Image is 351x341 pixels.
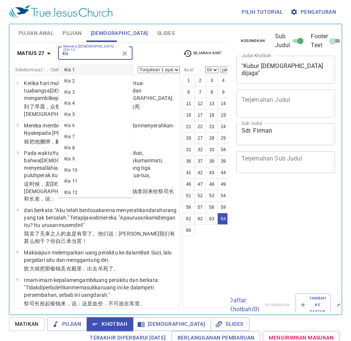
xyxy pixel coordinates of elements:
wg749: dan [24,80,174,101]
wg129: 是有罪了 [24,231,175,244]
button: 9 [217,86,229,98]
button: 22 [194,121,206,133]
wg2532: 把他 [29,139,114,144]
wg2878: , sebab ini uang [57,292,110,298]
button: 51 [183,190,195,202]
wg846: 捆绑 [40,139,114,144]
button: 4 [217,75,229,87]
button: 53 [206,190,218,202]
wg2036: ：这是 [77,301,145,306]
div: Daftar Khotbah(0)KosongkanTambah ke Daftar [236,286,337,324]
button: 62 [194,213,206,225]
button: 29 [217,132,229,144]
button: Clear [119,48,130,59]
span: Pujian Awal [19,29,54,38]
wg3754: [DEMOGRAPHIC_DATA] telah dijatuhi hukuman [24,157,163,178]
li: Kis 6 [58,120,133,131]
p: 到了 [24,103,177,118]
wg3700: 罢！ [77,238,87,244]
span: Footer Text [311,32,328,50]
button: 8 [206,86,218,98]
span: 4 [16,208,18,212]
wg129: ." [107,292,110,298]
button: Kosongkan [236,36,269,45]
b: Matius 27 [17,49,45,58]
li: Kis 3 [58,87,133,98]
p: Ketika hari mulai siang [24,79,177,102]
wg749: 和 [24,196,55,202]
button: 47 [194,178,206,190]
wg1342: ." Tetapi [24,215,175,228]
button: Pujian [47,317,87,331]
button: 41 [183,167,195,179]
button: 6 [183,86,195,98]
button: 17 [194,109,206,121]
button: 58 [206,201,218,213]
li: Kis 9 [58,153,133,165]
button: 13 [206,98,218,110]
span: 5 [16,250,18,254]
wg5092: darah [93,292,110,298]
button: 56 [183,201,195,213]
wg1519: 。 [140,301,145,306]
p: Mereka membelenggu [24,122,177,137]
wg2983: keputusan [50,95,174,101]
span: Khotbah [93,319,127,329]
wg129: 价 [98,301,145,306]
wg121: 之人的血 [24,231,175,244]
button: 33 [206,144,218,156]
button: 52 [194,190,206,202]
wg846: 的犹大 [24,181,174,202]
span: 1 [16,81,18,85]
span: Sejarah Ayat [183,49,221,58]
button: 19 [217,109,229,121]
wg5144: perak itu kepada imam-imam kepala [37,172,150,178]
span: Slides [217,319,243,329]
li: Kis 2 [58,75,133,87]
p: 就 [24,138,177,145]
wg3860: [DEMOGRAPHIC_DATA] [24,181,174,202]
button: Slides [211,317,249,331]
button: 64 [217,213,229,225]
wg2532: 把那银钱 [40,266,119,272]
wg3485: 里 [77,266,119,272]
button: Matikan [9,317,45,331]
button: 27 [194,132,206,144]
wg3004: : "Aku telah berdosa [24,207,176,228]
label: Ayat [183,68,194,72]
button: 66 [183,224,195,236]
span: Sub Judul [275,32,290,50]
span: Matikan [15,319,39,329]
p: Maka [24,249,177,264]
wg906: 在库 [124,301,145,306]
wg749: dan [122,172,150,178]
li: Kis 11 [58,176,133,187]
button: Pilih tutorial [239,5,286,19]
p: Imam-imam kepala [24,276,177,299]
button: Sejarah Ayat [179,48,226,59]
wg2532: iapun melemparkan uang perak [24,250,172,263]
button: 14 [217,98,229,110]
label: Sebelumnya (←, ↑) Selanjutnya (→, ↓) [15,68,89,72]
wg4496: 在殿 [66,266,119,272]
wg2532: tua-tua [24,80,174,101]
span: Kosongkan [241,38,265,44]
p: 我卖了 [24,230,177,245]
li: Kis 7 [58,131,133,142]
p: 这时候 [24,180,177,202]
button: 2 [194,75,206,87]
p: 祭司长 [24,300,177,307]
wg1492: [DEMOGRAPHIC_DATA] [24,188,174,202]
button: 42 [194,167,206,179]
button: Khotbah [87,317,133,331]
wg2455: 看见 [24,181,174,202]
wg2983: uang perak [24,277,159,298]
button: 59 [217,201,229,213]
button: 12 [194,98,206,110]
wg1210: ，解去 [50,139,114,144]
button: 36 [183,155,195,167]
button: 61 [183,213,195,225]
wg2289: [DEMOGRAPHIC_DATA] [117,95,174,101]
button: 3 [206,75,218,87]
button: Tambah ke Daftar [296,293,331,317]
